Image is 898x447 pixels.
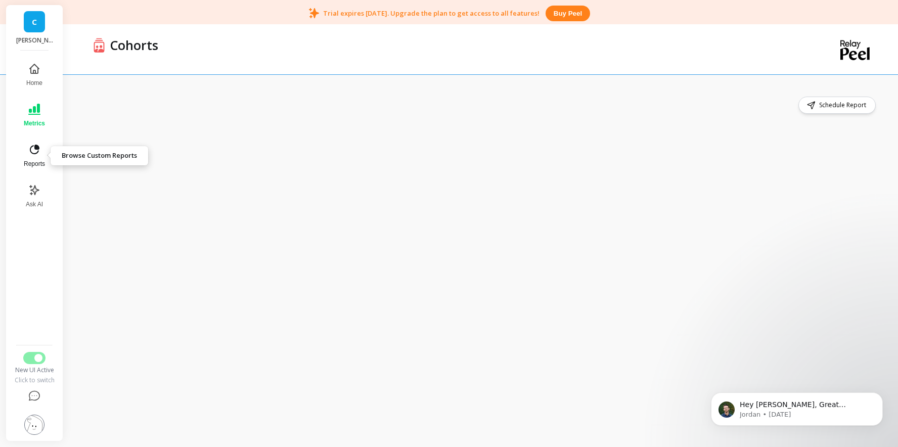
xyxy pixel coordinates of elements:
p: Trial expires [DATE]. Upgrade the plan to get access to all features! [323,9,540,18]
button: Help [14,384,55,409]
span: C [32,16,37,28]
div: Click to switch [14,376,55,384]
button: Switch to Legacy UI [23,352,46,364]
button: Metrics [18,97,51,133]
button: Schedule Report [798,97,876,114]
p: Cann [16,36,53,44]
span: Reports [24,160,45,168]
p: Message from Jordan, sent 4d ago [44,39,174,48]
button: Ask AI [18,178,51,214]
span: Schedule Report [819,100,869,110]
button: Settings [14,409,55,441]
img: header icon [93,37,105,52]
img: profile picture [24,415,44,435]
button: Home [18,57,51,93]
div: New UI Active [14,366,55,374]
span: Ask AI [26,200,43,208]
p: Cohorts [110,36,158,54]
span: Home [26,79,42,87]
span: Metrics [24,119,45,127]
span: Hey [PERSON_NAME], Great meeting you [DATE]! A few notes: [PERSON_NAME] subscription data I just ... [44,29,174,299]
iframe: Intercom notifications message [696,371,898,442]
button: Reports [18,138,51,174]
button: Buy peel [546,6,590,21]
